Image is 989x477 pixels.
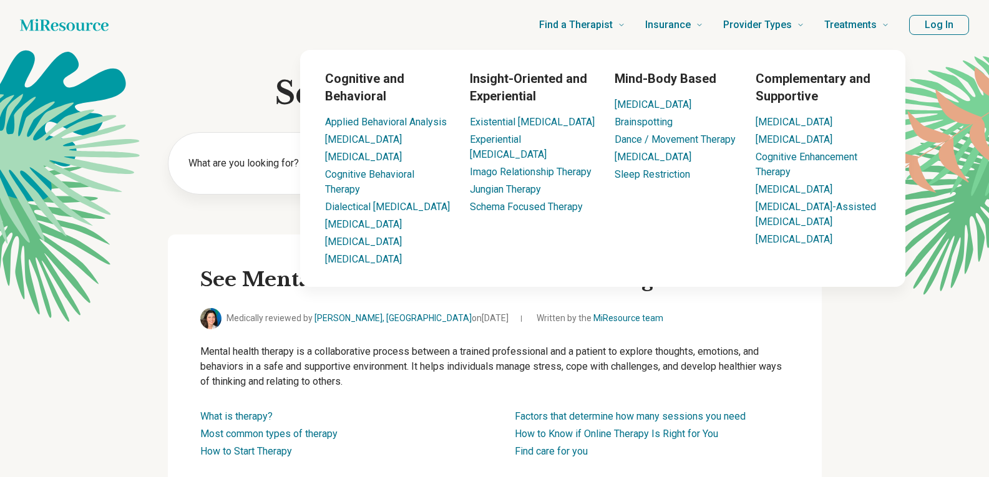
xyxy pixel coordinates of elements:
[515,410,746,422] a: Factors that determine how many sessions you need
[200,267,789,293] h2: See Mental Health Professionals Providing Treatments
[325,133,402,145] a: [MEDICAL_DATA]
[325,168,414,195] a: Cognitive Behavioral Therapy
[515,428,718,440] a: How to Know if Online Therapy Is Right for You
[470,70,595,105] h3: Insight-Oriented and Experiential
[325,253,402,265] a: [MEDICAL_DATA]
[470,183,541,195] a: Jungian Therapy
[168,75,822,112] h1: Search by Treatment Type
[537,312,663,325] span: Written by the
[470,201,583,213] a: Schema Focused Therapy
[539,16,613,34] span: Find a Therapist
[756,233,832,245] a: [MEDICAL_DATA]
[593,313,663,323] a: MiResource team
[200,344,789,389] p: Mental health therapy is a collaborative process between a trained professional and a patient to ...
[615,116,673,128] a: Brainspotting
[200,445,292,457] a: How to Start Therapy
[756,116,832,128] a: [MEDICAL_DATA]
[756,183,832,195] a: [MEDICAL_DATA]
[325,201,450,213] a: Dialectical [MEDICAL_DATA]
[470,133,547,160] a: Experiential [MEDICAL_DATA]
[200,410,273,422] a: What is therapy?
[325,218,402,230] a: [MEDICAL_DATA]
[325,236,402,248] a: [MEDICAL_DATA]
[20,12,109,37] a: Home page
[470,116,595,128] a: Existential [MEDICAL_DATA]
[723,16,792,34] span: Provider Types
[227,312,509,325] span: Medically reviewed by
[188,156,384,171] label: What are you looking for?
[756,133,832,145] a: [MEDICAL_DATA]
[615,151,691,163] a: [MEDICAL_DATA]
[756,151,857,178] a: Cognitive Enhancement Therapy
[756,70,880,105] h3: Complementary and Supportive
[615,168,690,180] a: Sleep Restriction
[615,99,691,110] a: [MEDICAL_DATA]
[615,70,736,87] h3: Mind-Body Based
[325,70,450,105] h3: Cognitive and Behavioral
[756,201,876,228] a: [MEDICAL_DATA]-Assisted [MEDICAL_DATA]
[325,116,447,128] a: Applied Behavioral Analysis
[314,313,472,323] a: [PERSON_NAME], [GEOGRAPHIC_DATA]
[470,166,592,178] a: Imago Relationship Therapy
[225,50,980,287] div: Treatments
[515,445,588,457] a: Find care for you
[472,313,509,323] span: on [DATE]
[200,428,338,440] a: Most common types of therapy
[645,16,691,34] span: Insurance
[325,151,402,163] a: [MEDICAL_DATA]
[909,15,969,35] button: Log In
[615,133,736,145] a: Dance / Movement Therapy
[824,16,877,34] span: Treatments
